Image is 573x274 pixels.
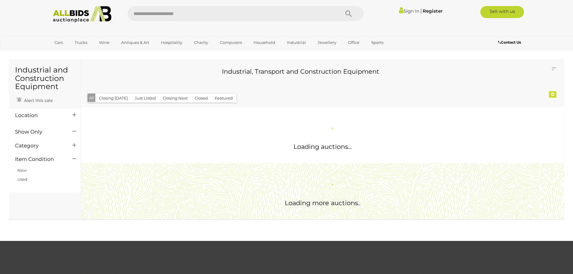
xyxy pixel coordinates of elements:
[15,143,63,149] h4: Category
[423,8,442,14] a: Register
[15,156,63,162] h4: Item Condition
[549,91,556,98] div: 0
[17,177,27,182] a: Used
[71,38,91,48] a: Trucks
[95,38,113,48] a: Wine
[294,143,352,150] span: Loading auctions...
[117,38,153,48] a: Antiques & Art
[250,38,279,48] a: Household
[15,112,63,118] h4: Location
[50,6,115,23] img: Allbids.com.au
[480,6,524,18] a: Sell with us
[95,94,131,103] button: Closing [DATE]
[15,129,63,135] h4: Show Only
[51,38,67,48] a: Cars
[159,94,191,103] button: Closing Next
[211,94,236,103] button: Featured
[157,38,186,48] a: Hospitality
[190,38,212,48] a: Charity
[88,94,96,102] button: All
[344,38,363,48] a: Office
[15,95,54,104] a: Alert this sale
[92,68,510,75] h3: Industrial, Transport and Construction Equipment
[334,6,364,21] button: Search
[131,94,159,103] button: Just Listed
[23,98,53,103] span: Alert this sale
[498,39,522,46] a: Contact Us
[314,38,340,48] a: Jewellery
[191,94,211,103] button: Closed
[367,38,387,48] a: Sports
[498,40,521,45] b: Contact Us
[399,8,419,14] a: Sign In
[15,66,75,91] h1: Industrial and Construction Equipment
[283,38,310,48] a: Industrial
[285,199,360,207] span: Loading more auctions..
[420,8,422,14] span: |
[216,38,246,48] a: Computers
[17,168,26,173] a: New
[51,48,101,57] a: [GEOGRAPHIC_DATA]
